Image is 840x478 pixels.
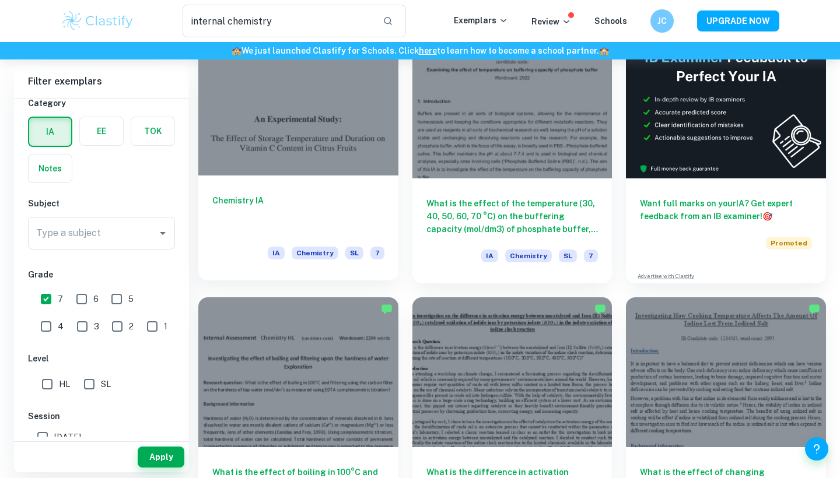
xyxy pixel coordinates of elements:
h6: Filter exemplars [14,65,189,98]
button: EE [80,117,123,145]
a: Chemistry IAIAChemistrySL7 [198,29,398,283]
span: [DATE] [54,431,81,444]
h6: Level [28,352,175,365]
h6: We just launched Clastify for Schools. Click to learn how to become a school partner. [2,44,838,57]
a: Schools [594,16,627,26]
p: Review [531,15,571,28]
button: Open [155,225,171,241]
span: SL [559,249,577,262]
span: SL [101,378,111,391]
span: SL [345,247,363,259]
img: Clastify logo [61,9,135,33]
span: IA [268,247,285,259]
span: 5 [128,293,134,305]
input: Search for any exemplars... [183,5,373,37]
span: Chemistry [292,247,338,259]
img: Marked [808,303,820,315]
span: 7 [58,293,63,305]
h6: Grade [28,268,175,281]
h6: Chemistry IA [212,194,384,233]
span: 🎯 [762,212,772,221]
button: Apply [138,447,184,468]
img: Thumbnail [626,29,826,178]
span: HL [59,378,70,391]
button: UPGRADE NOW [697,10,779,31]
span: 3 [94,320,99,333]
h6: JC [656,15,669,27]
span: 7 [584,249,598,262]
h6: Want full marks on your IA ? Get expert feedback from an IB examiner! [640,197,812,223]
h6: Subject [28,197,175,210]
a: What is the effect of the temperature (30, 40, 50, 60, 70 °C) on the buffering capacity (mol/dm3)... [412,29,612,283]
span: 🏫 [232,46,242,55]
button: Notes [29,154,72,182]
h6: Session [28,410,175,423]
button: TOK [131,117,174,145]
span: 6 [93,293,99,305]
p: Exemplars [454,14,508,27]
button: Help and Feedback [805,437,828,461]
img: Marked [594,303,606,315]
button: IA [29,118,71,146]
button: JC [650,9,674,33]
span: Promoted [766,237,812,249]
a: here [419,46,437,55]
span: 1 [164,320,167,333]
a: Want full marks on yourIA? Get expert feedback from an IB examiner!PromotedAdvertise with Clastify [626,29,826,283]
span: IA [481,249,498,262]
span: 2 [129,320,134,333]
span: 🏫 [599,46,609,55]
h6: Category [28,97,175,110]
span: 4 [58,320,64,333]
img: Marked [381,303,393,315]
span: Chemistry [505,249,552,262]
span: 7 [370,247,384,259]
a: Advertise with Clastify [638,272,694,280]
h6: What is the effect of the temperature (30, 40, 50, 60, 70 °C) on the buffering capacity (mol/dm3)... [426,197,598,236]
